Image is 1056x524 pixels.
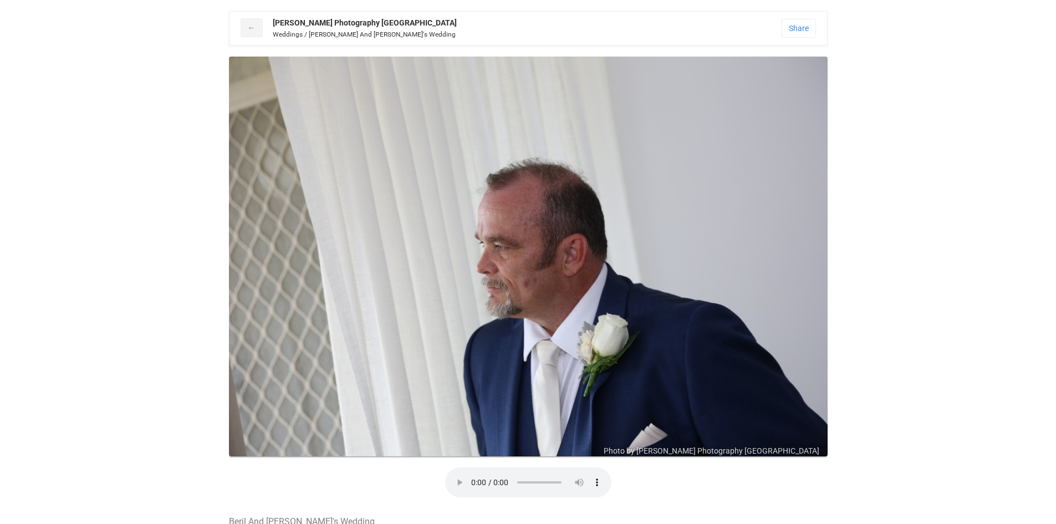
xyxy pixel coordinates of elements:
[229,57,828,456] img: 9O7C5949.JPG
[604,445,819,456] div: Photo by [PERSON_NAME] Photography [GEOGRAPHIC_DATA]
[273,18,457,27] strong: [PERSON_NAME] Photography [GEOGRAPHIC_DATA]
[782,19,816,38] a: Share
[241,18,263,37] a: ←
[273,30,456,38] small: Weddings / [PERSON_NAME] And [PERSON_NAME]'s Wedding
